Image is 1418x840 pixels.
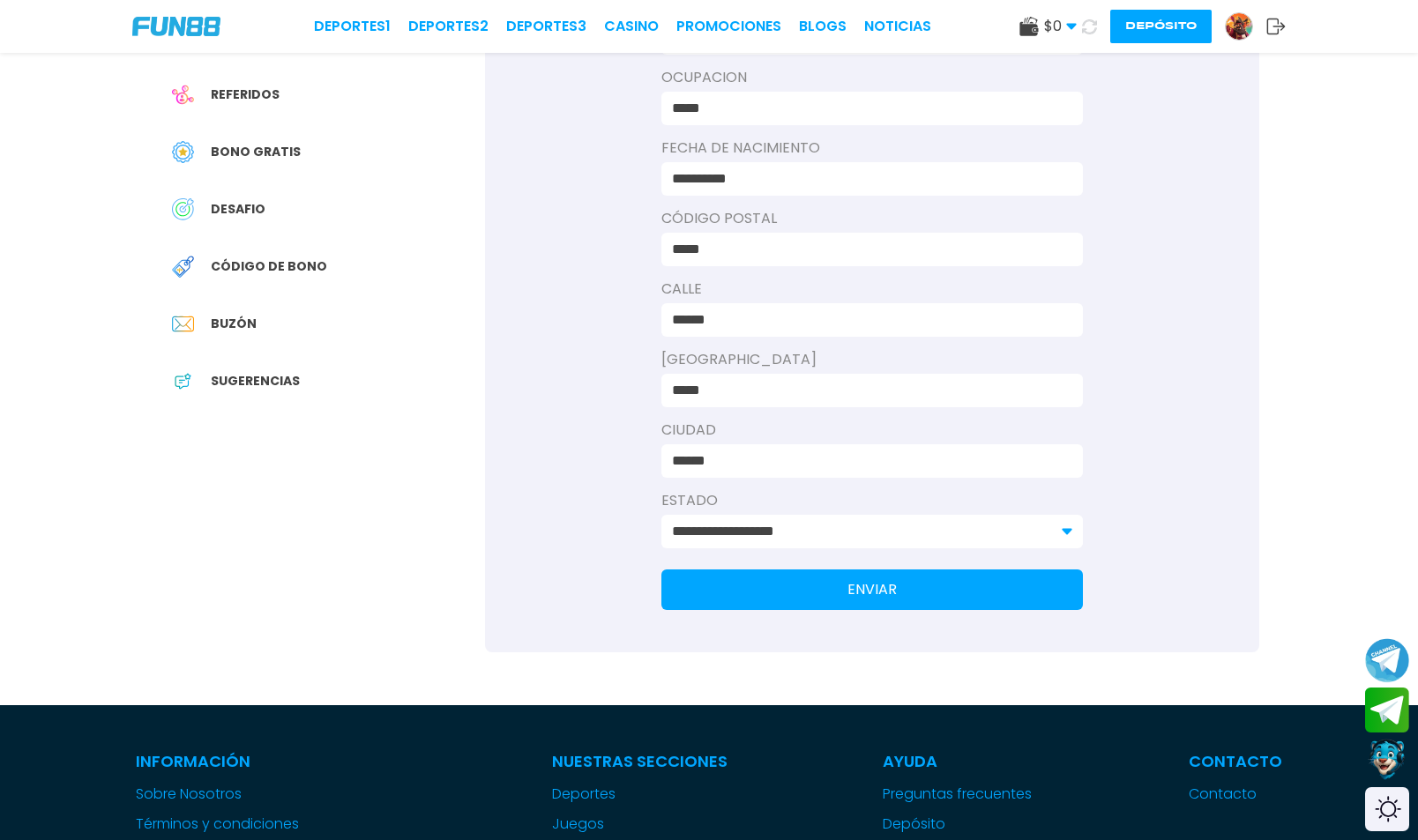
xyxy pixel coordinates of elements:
img: App Feedback [172,370,194,392]
button: Juegos [552,814,604,835]
img: Referral [172,84,194,106]
a: Depósito [883,814,1033,835]
a: Deportes3 [506,16,586,37]
a: ReferralReferidos [159,75,485,115]
img: Redeem Bonus [172,256,194,278]
a: Free BonusBono Gratis [159,132,485,172]
button: ENVIAR [661,569,1083,610]
label: Ocupacion [661,67,1083,88]
img: Free Bonus [172,141,194,163]
a: App FeedbackSugerencias [159,361,485,401]
button: Depósito [1110,10,1212,43]
a: Redeem BonusCódigo de bono [159,247,485,286]
label: Estado [661,490,1083,511]
a: InboxBuzón [159,304,485,344]
a: Avatar [1225,12,1266,41]
a: Deportes2 [408,16,489,37]
label: Código Postal [661,208,1083,229]
label: Fecha de Nacimiento [661,138,1083,159]
a: Sobre Nosotros [136,784,396,805]
span: Código de bono [211,257,327,276]
label: [GEOGRAPHIC_DATA] [661,349,1083,370]
img: Company Logo [132,17,220,36]
button: Join telegram channel [1365,637,1409,683]
a: CASINO [604,16,659,37]
span: $ 0 [1044,16,1077,37]
span: DESAFIO [211,200,265,219]
a: Preguntas frecuentes [883,784,1033,805]
p: Nuestras Secciones [552,749,728,773]
span: Buzón [211,315,257,333]
p: Contacto [1189,749,1282,773]
a: BLOGS [799,16,847,37]
button: Contact customer service [1365,737,1409,783]
img: Inbox [172,313,194,335]
div: Switch theme [1365,787,1409,831]
span: Sugerencias [211,372,300,390]
span: Bono Gratis [211,143,301,161]
span: Referidos [211,85,280,104]
a: Contacto [1189,784,1282,805]
a: Promociones [676,16,781,37]
label: Calle [661,279,1083,300]
a: Términos y condiciones [136,814,396,835]
a: NOTICIAS [864,16,931,37]
img: Avatar [1226,13,1252,40]
label: Ciudad [661,420,1083,441]
a: ChallengeDESAFIO [159,190,485,229]
p: Información [136,749,396,773]
a: Deportes [552,784,728,805]
a: Deportes1 [314,16,391,37]
p: Ayuda [883,749,1033,773]
img: Challenge [172,198,194,220]
button: Join telegram [1365,688,1409,733]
